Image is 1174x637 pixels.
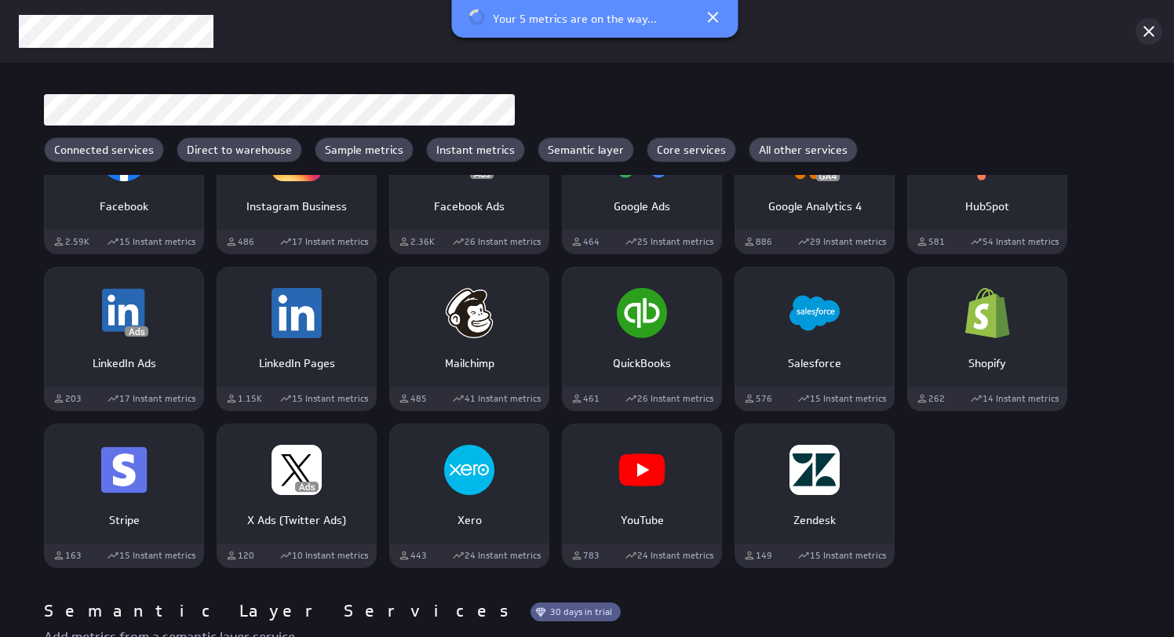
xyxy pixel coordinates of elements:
div: Pre-built, curated metrics that help you visualize your essential data faster [452,549,541,562]
span: 783 [583,549,600,562]
div: Mailchimp [389,267,549,411]
div: LinkedIn Pages [217,267,377,411]
span: 30 days in trial [542,606,620,617]
div: Pre-built, curated metrics that help you visualize your essential data faster [797,235,886,249]
p: X Ads (Twitter Ads) [234,512,359,529]
span: Instant metrics [427,142,524,158]
p: Stripe [61,512,187,529]
p: HubSpot [924,198,1050,215]
div: Used by 576 customers [743,392,772,406]
span: 443 [410,549,427,562]
div: Shopify [907,267,1067,411]
span: 54 Instant metrics [983,235,1059,249]
div: Pre-built, curated metrics that help you visualize your essential data faster [797,549,886,562]
div: Pre-built, curated metrics that help you visualize your essential data faster [625,235,713,249]
span: Semantic layer [538,142,633,158]
img: image8356082734611585169.png [789,445,840,495]
span: 203 [65,392,82,406]
span: 14 Instant metrics [983,392,1059,406]
span: 461 [583,392,600,406]
div: Pre-built, curated metrics that help you visualize your essential data faster [452,392,541,406]
div: YouTube [562,424,722,568]
div: Used by 2,361 customers [398,235,435,249]
span: 486 [238,235,254,249]
p: Instagram Business [234,198,359,215]
div: Used by 120 customers [225,549,254,562]
div: Instagram Business [217,110,377,254]
div: Used by 485 customers [398,392,427,406]
div: Pre-built, curated metrics that help you visualize your essential data faster [279,549,368,562]
p: YouTube [579,512,705,529]
div: Used by 443 customers [398,549,427,562]
p: Facebook [61,198,187,215]
div: Stripe [44,424,204,568]
p: Google Analytics 4 [752,198,877,215]
div: Used by 262 customers [916,392,945,406]
div: Used by 149 customers [743,549,772,562]
div: Used by 2,590 customers [53,235,89,249]
div: Used by 486 customers [225,235,254,249]
p: Zendesk [752,512,877,529]
div: Pre-built, curated metrics that help you visualize your essential data faster [797,392,886,406]
div: Google Ads [562,110,722,254]
span: All other services [749,142,857,158]
div: Pre-built, curated metrics that help you visualize your essential data faster [107,549,195,562]
div: Zendesk [735,424,895,568]
span: 24 Instant metrics [465,549,541,562]
span: 15 Instant metrics [119,235,195,249]
div: X Ads (Twitter Ads) [217,424,377,568]
span: 886 [756,235,772,249]
span: 149 [756,549,772,562]
span: Connected services [45,142,163,158]
div: Pre-built, curated metrics that help you visualize your essential data faster [625,549,713,562]
div: Pre-built, curated metrics that help you visualize your essential data faster [452,235,541,249]
span: 464 [583,235,600,249]
p: Your 5 metrics are on the way... [493,8,673,30]
span: 581 [928,235,945,249]
span: 163 [65,549,82,562]
p: Semantic Layer Services [44,599,524,624]
p: QuickBooks [579,355,705,372]
div: Used by 581 customers [916,235,945,249]
div: Used by 203 customers [53,392,82,406]
p: Google Ads [579,198,705,215]
img: image6535073217888977942.png [617,288,667,338]
span: 17 Instant metrics [119,392,195,406]
span: 26 Instant metrics [465,235,541,249]
span: 25 Instant metrics [637,235,713,249]
span: 576 [756,392,772,406]
img: image2702108976787847277.png [617,445,667,495]
span: 24 Instant metrics [637,549,713,562]
div: Used by 464 customers [571,235,600,249]
div: Facebook [44,110,204,254]
span: 120 [238,549,254,562]
span: 262 [928,392,945,406]
div: Pre-built, curated metrics that help you visualize your essential data faster [970,392,1059,406]
div: Pre-built, curated metrics that help you visualize your essential data faster [107,392,195,406]
div: Pre-built, curated metrics that help you visualize your essential data faster [279,235,368,249]
div: LinkedIn Ads [44,267,204,411]
img: image1699312278884581519.png [444,445,494,495]
span: 29 Instant metrics [810,235,886,249]
span: Core services [647,142,735,158]
div: Google Analytics 4 [735,110,895,254]
div: Used by 1,148 customers [225,392,262,406]
img: image1700648537334601302.png [99,288,149,338]
p: Shopify [924,355,1050,372]
div: Facebook Ads [389,110,549,254]
p: LinkedIn Ads [61,355,187,372]
span: 485 [410,392,427,406]
p: LinkedIn Pages [234,355,359,372]
span: 2.36K [410,235,435,249]
div: HubSpot [907,110,1067,254]
span: 15 Instant metrics [119,549,195,562]
div: Pre-built, curated metrics that help you visualize your essential data faster [279,392,368,406]
p: Mailchimp [407,355,532,372]
img: image4183868744798145679.png [444,288,494,338]
img: image1969453350040672647.png [99,445,149,495]
span: Direct to warehouse [177,142,301,158]
div: Pre-built, curated metrics that help you visualize your essential data faster [625,392,713,406]
span: Sample metrics [315,142,413,158]
div: Salesforce [735,267,895,411]
div: Cancel [1136,18,1162,45]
